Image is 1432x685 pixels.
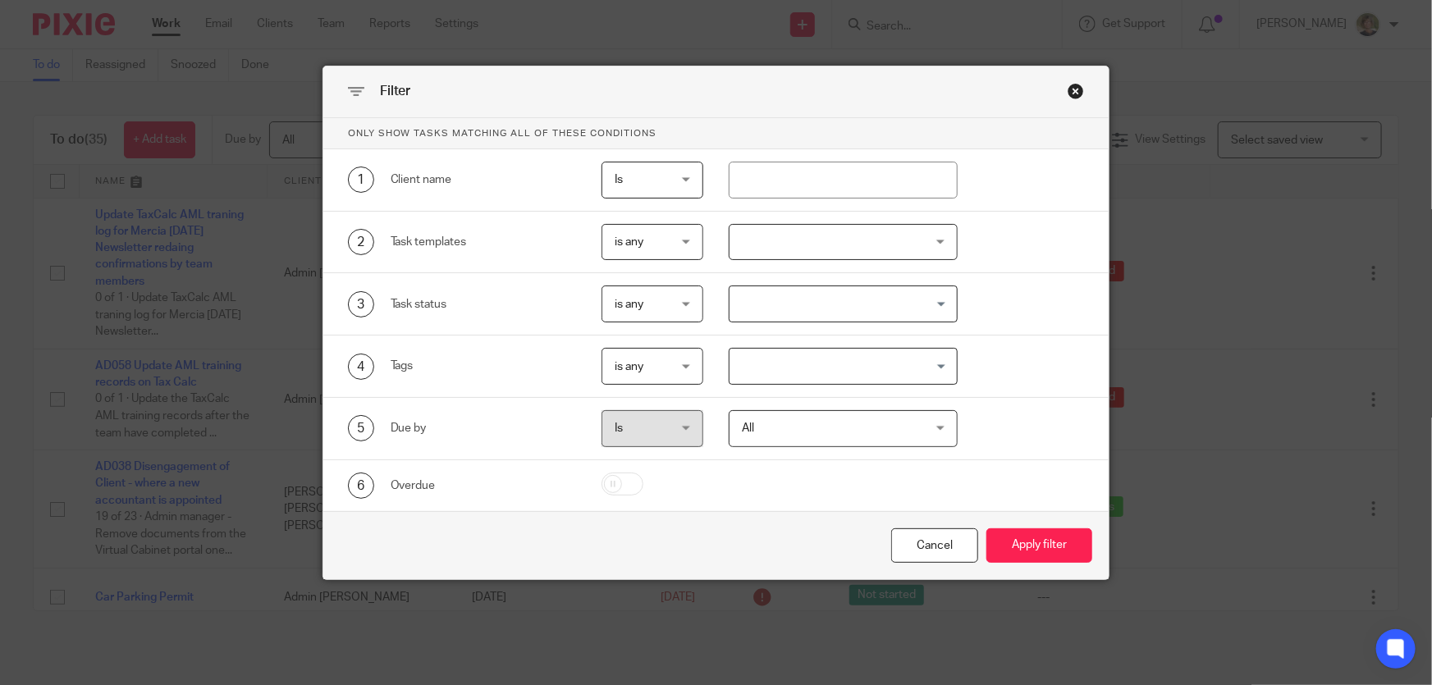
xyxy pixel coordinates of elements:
div: Close this dialog window [891,528,978,564]
span: is any [615,299,643,310]
div: Search for option [729,285,957,322]
span: All [742,422,754,434]
span: Filter [380,84,411,98]
div: Task templates [391,234,576,250]
span: Is [615,174,623,185]
span: is any [615,361,643,372]
div: Search for option [729,348,957,385]
div: Client name [391,171,576,188]
span: is any [615,236,643,248]
div: 5 [348,415,374,441]
div: 1 [348,167,374,193]
div: 6 [348,473,374,499]
div: Task status [391,296,576,313]
div: Due by [391,420,576,436]
input: Search for option [731,352,947,381]
input: Search for option [731,290,947,318]
p: Only show tasks matching all of these conditions [323,118,1109,149]
div: Close this dialog window [1068,83,1084,99]
div: Overdue [391,477,576,494]
div: 2 [348,229,374,255]
button: Apply filter [986,528,1092,564]
div: 4 [348,354,374,380]
span: Is [615,422,623,434]
div: Tags [391,358,576,374]
div: 3 [348,291,374,317]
